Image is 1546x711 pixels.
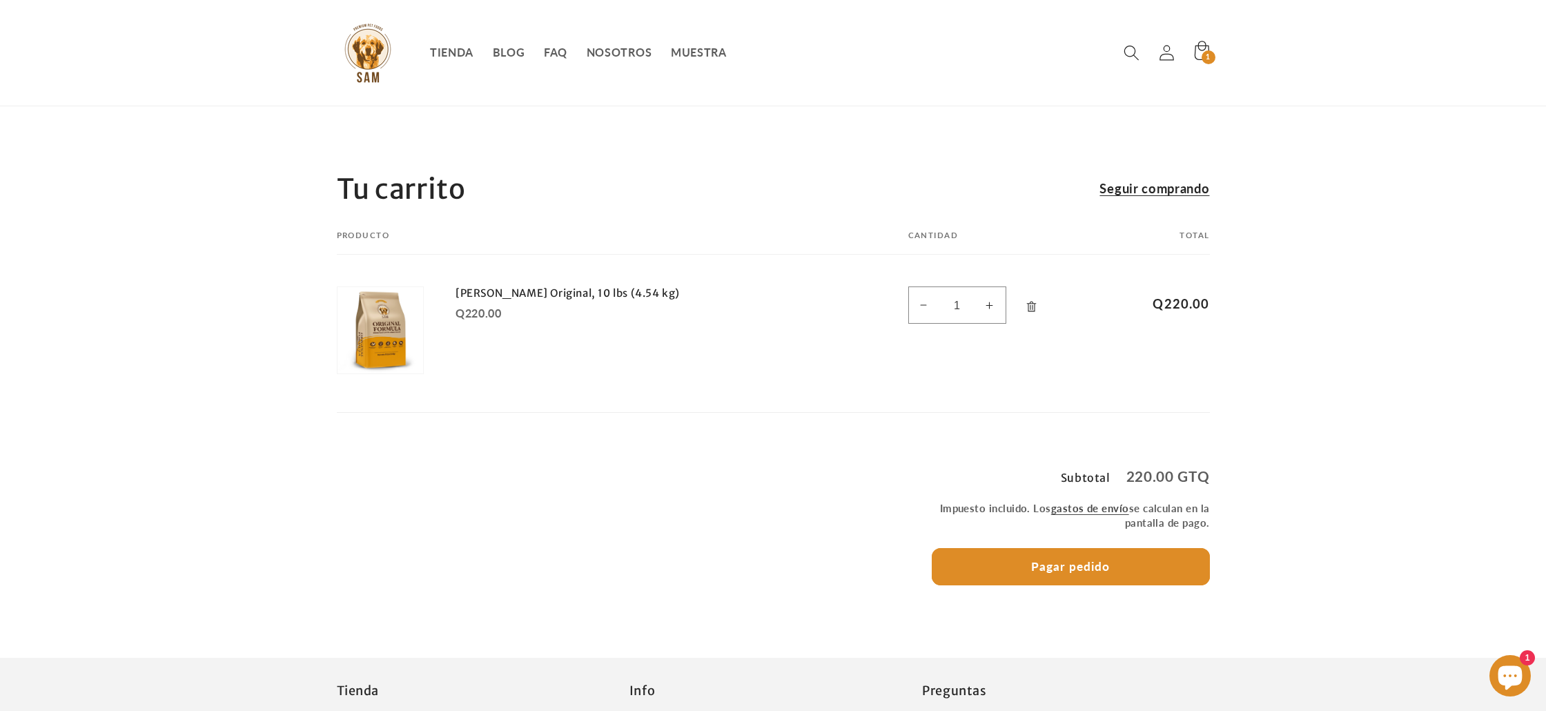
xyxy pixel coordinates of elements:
[1129,295,1210,313] span: Q220.00
[1018,291,1046,323] a: Eliminar Sam Original, 10 lbs (4.54 kg)
[1115,35,1150,70] summary: Búsqueda
[337,231,861,255] th: Producto
[483,37,534,70] a: BLOG
[661,37,736,70] a: MUESTRA
[337,22,399,84] img: Sam Pet Foods
[493,46,525,59] span: BLOG
[922,683,1209,699] h2: Preguntas
[337,171,466,207] h1: Tu carrito
[671,46,727,59] span: MUESTRA
[932,501,1210,531] small: Impuesto incluido. Los se calculan en la pantalla de pago.
[534,37,577,70] a: FAQ
[629,683,917,699] h2: Info
[1097,231,1210,255] th: Total
[1051,502,1129,514] a: gastos de envío
[932,548,1210,585] button: Pagar pedido
[577,37,661,70] a: NOSOTROS
[430,46,473,59] span: TIENDA
[861,231,1097,255] th: Cantidad
[1061,472,1110,483] h3: Subtotal
[940,286,975,324] input: Cantidad para Sam Original, 10 lbs (4.54 kg)
[587,46,652,59] span: NOSOTROS
[456,305,694,321] div: Q220.00
[1485,655,1535,700] inbox-online-store-chat: Chat de la tienda online Shopify
[544,46,567,59] span: FAQ
[1099,178,1209,199] a: Seguir comprando
[1126,469,1210,484] p: 220.00 GTQ
[456,286,694,300] a: [PERSON_NAME] Original, 10 lbs (4.54 kg)
[337,683,624,699] h2: Tienda
[420,37,483,70] a: TIENDA
[1206,50,1211,64] span: 1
